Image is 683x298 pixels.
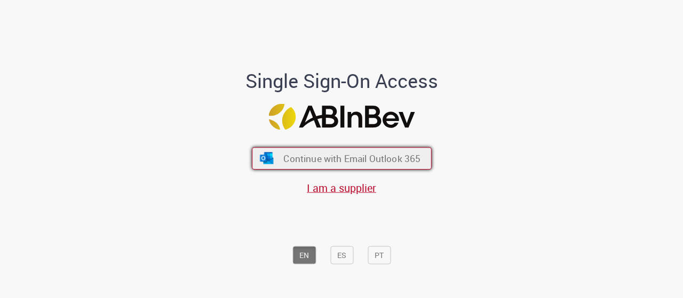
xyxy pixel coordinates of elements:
[194,70,490,91] h1: Single Sign-On Access
[368,246,391,264] button: PT
[307,180,376,195] a: I am a supplier
[252,147,432,170] button: ícone Azure/Microsoft 360 Continue with Email Outlook 365
[268,104,415,130] img: Logo ABInBev
[330,246,353,264] button: ES
[259,152,274,164] img: ícone Azure/Microsoft 360
[283,152,420,164] span: Continue with Email Outlook 365
[292,246,316,264] button: EN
